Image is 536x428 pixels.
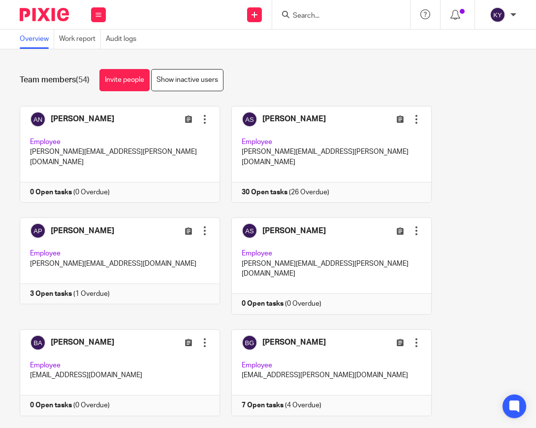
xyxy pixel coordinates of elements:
[99,69,150,91] a: Invite people
[106,30,141,49] a: Audit logs
[20,8,69,21] img: Pixie
[292,12,380,21] input: Search
[20,75,90,85] h1: Team members
[20,30,54,49] a: Overview
[151,69,223,91] a: Show inactive users
[59,30,101,49] a: Work report
[76,76,90,84] span: (54)
[490,7,505,23] img: svg%3E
